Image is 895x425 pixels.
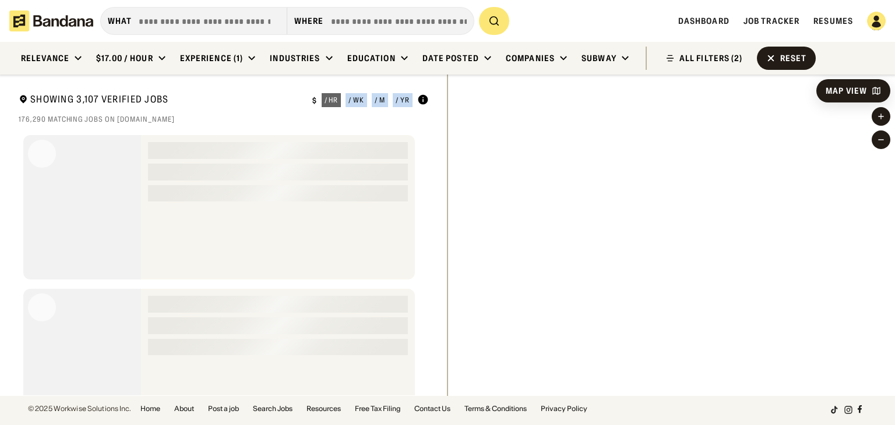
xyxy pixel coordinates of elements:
[396,97,410,104] div: / yr
[140,405,160,412] a: Home
[813,16,853,26] a: Resumes
[174,405,194,412] a: About
[375,97,385,104] div: / m
[355,405,400,412] a: Free Tax Filing
[414,405,450,412] a: Contact Us
[744,16,799,26] a: Job Tracker
[826,87,867,95] div: Map View
[347,53,396,63] div: Education
[348,97,364,104] div: / wk
[312,96,317,105] div: $
[9,10,93,31] img: Bandana logotype
[464,405,527,412] a: Terms & Conditions
[108,16,132,26] div: what
[28,405,131,412] div: © 2025 Workwise Solutions Inc.
[541,405,587,412] a: Privacy Policy
[21,53,69,63] div: Relevance
[325,97,339,104] div: / hr
[506,53,555,63] div: Companies
[96,53,153,63] div: $17.00 / hour
[780,54,807,62] div: Reset
[19,115,429,124] div: 176,290 matching jobs on [DOMAIN_NAME]
[19,93,303,108] div: Showing 3,107 Verified Jobs
[270,53,320,63] div: Industries
[208,405,239,412] a: Post a job
[294,16,324,26] div: Where
[678,16,730,26] a: Dashboard
[180,53,244,63] div: Experience (1)
[253,405,293,412] a: Search Jobs
[679,54,743,62] div: ALL FILTERS (2)
[422,53,479,63] div: Date Posted
[306,405,341,412] a: Resources
[582,53,616,63] div: Subway
[19,130,429,395] div: grid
